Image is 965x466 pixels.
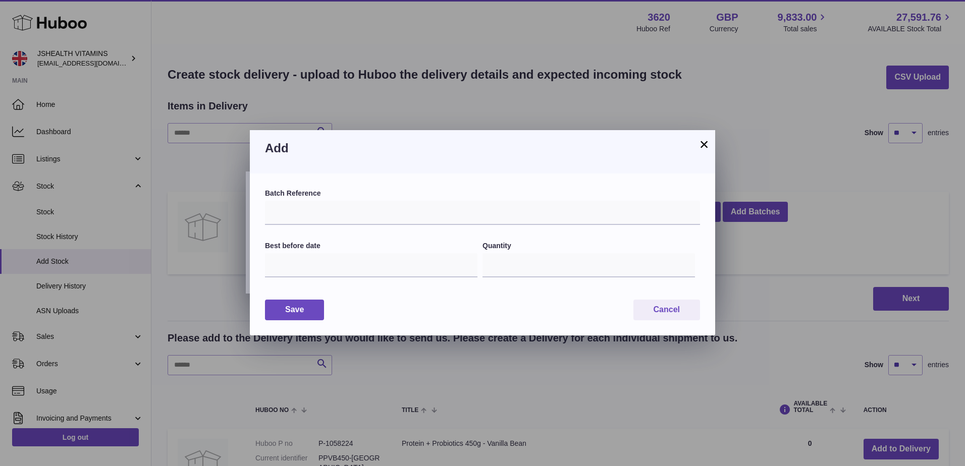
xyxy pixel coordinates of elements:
button: × [698,138,710,150]
button: Cancel [633,300,700,320]
label: Best before date [265,241,477,251]
label: Batch Reference [265,189,700,198]
label: Quantity [482,241,695,251]
button: Save [265,300,324,320]
h3: Add [265,140,700,156]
